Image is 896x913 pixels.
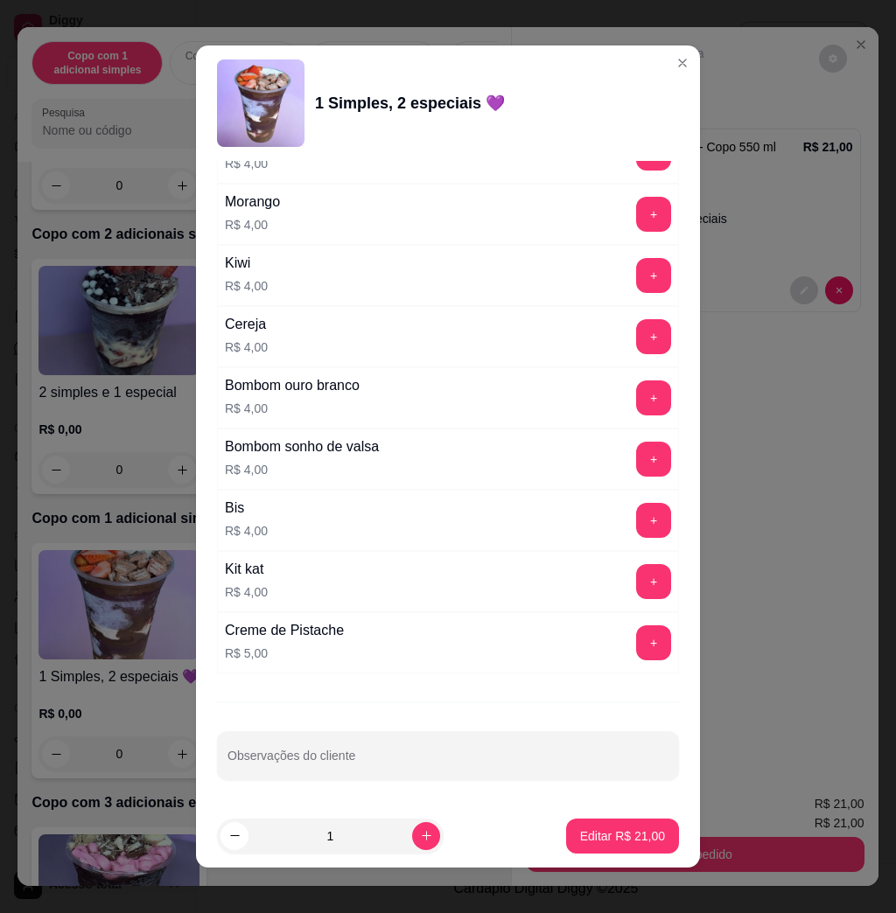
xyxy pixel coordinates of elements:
[668,49,696,77] button: Close
[217,59,304,147] img: product-image
[566,819,679,854] button: Editar R$ 21,00
[225,253,268,274] div: Kiwi
[636,380,671,415] button: add
[315,91,505,115] div: 1 Simples, 2 especiais 💜
[636,625,671,660] button: add
[225,314,268,335] div: Cereja
[636,197,671,232] button: add
[580,827,665,845] p: Editar R$ 21,00
[225,436,379,457] div: Bombom sonho de valsa
[636,503,671,538] button: add
[227,754,668,771] input: Observações do cliente
[225,645,344,662] p: R$ 5,00
[636,258,671,293] button: add
[225,216,280,233] p: R$ 4,00
[412,822,440,850] button: increase-product-quantity
[225,522,268,540] p: R$ 4,00
[225,375,360,396] div: Bombom ouro branco
[225,461,379,478] p: R$ 4,00
[636,442,671,477] button: add
[225,559,268,580] div: Kit kat
[225,338,268,356] p: R$ 4,00
[636,564,671,599] button: add
[220,822,248,850] button: decrease-product-quantity
[225,192,280,213] div: Morango
[225,277,268,295] p: R$ 4,00
[225,498,268,519] div: Bis
[225,155,268,172] p: R$ 4,00
[225,620,344,641] div: Creme de Pistache
[225,400,360,417] p: R$ 4,00
[636,319,671,354] button: add
[225,583,268,601] p: R$ 4,00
